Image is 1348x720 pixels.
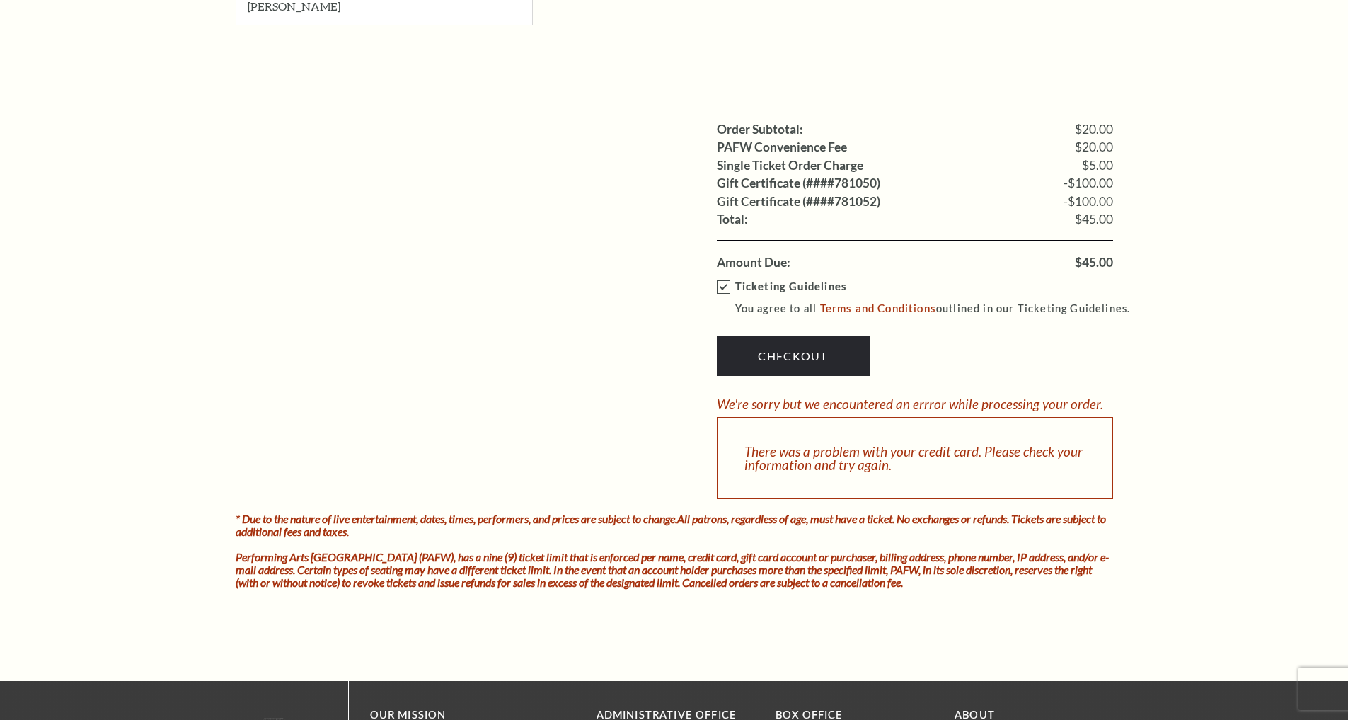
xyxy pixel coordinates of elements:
span: $20.00 [1075,141,1113,154]
label: Single Ticket Order Charge [717,159,863,172]
span: -$100.00 [1064,195,1113,208]
span: $5.00 [1082,159,1113,172]
span: outlined in our Ticketing Guidelines. [936,302,1130,314]
div: There was a problem with your credit card. Please check your information and try again. [717,417,1113,499]
label: Gift Certificate (####781050) [717,177,880,190]
i: Performing Arts [GEOGRAPHIC_DATA] (PAFW), has a nine (9) ticket limit that is enforced per name, ... [236,550,1109,589]
label: Gift Certificate (####781052) [717,195,880,208]
span: $45.00 [1075,213,1113,226]
a: Checkout [717,336,870,376]
span: -$100.00 [1064,177,1113,190]
label: Order Subtotal: [717,123,803,136]
label: PAFW Convenience Fee [717,141,847,154]
label: Amount Due: [717,256,790,269]
div: We're sorry but we encountered an errror while processing your order. [717,397,1103,411]
strong: Ticketing Guidelines [735,280,846,292]
i: * Due to the nature of live entertainment, dates, times, performers, and prices are subject to ch... [236,512,1106,538]
span: $45.00 [1075,256,1113,269]
strong: All patrons, regardless of age, must have a ticket [677,512,892,525]
p: You agree to all [735,299,1144,318]
a: Terms and Conditions [820,302,936,314]
span: $20.00 [1075,123,1113,136]
label: Total: [717,213,748,226]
